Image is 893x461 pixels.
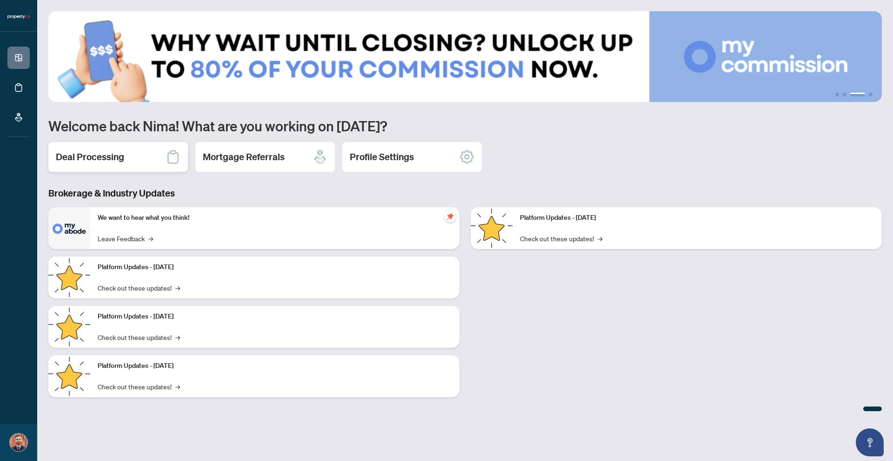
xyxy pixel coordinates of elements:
a: Leave Feedback→ [98,233,153,244]
a: Check out these updates!→ [98,381,180,392]
a: Check out these updates!→ [520,233,602,244]
img: Platform Updates - September 16, 2025 [48,257,90,298]
button: 4 [869,93,873,96]
span: pushpin [445,211,456,222]
span: → [175,283,180,293]
p: Platform Updates - [DATE] [520,213,874,223]
button: 2 [843,93,846,96]
h2: Deal Processing [56,150,124,163]
h1: Welcome back Nima! What are you working on [DATE]? [48,117,882,135]
a: Check out these updates!→ [98,283,180,293]
h3: Brokerage & Industry Updates [48,187,882,200]
img: Slide 2 [48,11,882,102]
p: Platform Updates - [DATE] [98,262,452,272]
p: We want to hear what you think! [98,213,452,223]
span: → [175,381,180,392]
h2: Mortgage Referrals [203,150,285,163]
img: We want to hear what you think! [48,207,90,249]
a: Check out these updates!→ [98,332,180,342]
button: 3 [850,93,865,96]
p: Platform Updates - [DATE] [98,361,452,371]
span: → [175,332,180,342]
span: → [148,233,153,244]
h2: Profile Settings [350,150,414,163]
button: 1 [835,93,839,96]
button: Open asap [856,428,884,456]
img: Profile Icon [10,434,27,451]
img: Platform Updates - June 23, 2025 [471,207,513,249]
img: Platform Updates - July 21, 2025 [48,306,90,348]
span: → [598,233,602,244]
p: Platform Updates - [DATE] [98,312,452,322]
img: Platform Updates - July 8, 2025 [48,355,90,397]
img: logo [7,14,30,20]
